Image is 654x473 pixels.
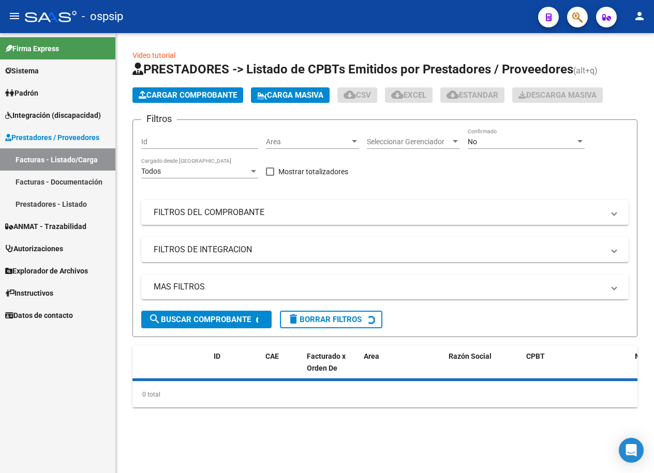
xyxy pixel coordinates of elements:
app-download-masive: Descarga masiva de comprobantes (adjuntos) [512,87,603,103]
mat-icon: menu [8,10,21,22]
button: Estandar [440,87,504,103]
h3: Filtros [141,112,177,126]
span: Borrar Filtros [287,315,362,324]
mat-icon: search [148,313,161,325]
span: CSV [344,90,371,100]
span: PRESTADORES -> Listado de CPBTs Emitidos por Prestadores / Proveedores [132,62,573,77]
span: ID [214,352,220,360]
mat-panel-title: MAS FILTROS [154,281,604,293]
mat-icon: person [633,10,646,22]
span: Carga Masiva [257,90,323,100]
span: Razón Social [449,352,492,360]
span: Padrón [5,87,38,99]
a: Video tutorial [132,51,175,59]
mat-icon: cloud_download [447,88,459,101]
button: Cargar Comprobante [132,87,243,103]
mat-expansion-panel-header: FILTROS DE INTEGRACION [141,237,629,262]
button: EXCEL [385,87,433,103]
span: - ospsip [82,5,123,28]
span: Mostrar totalizadores [278,165,348,178]
span: Todos [141,167,161,175]
div: 0 total [132,382,637,407]
span: Facturado x Orden De [307,352,346,372]
datatable-header-cell: CPBT [522,345,631,391]
span: CAE [265,352,279,360]
span: Firma Express [5,43,59,54]
span: Prestadores / Proveedores [5,132,99,143]
mat-panel-title: FILTROS DE INTEGRACION [154,244,604,255]
mat-icon: delete [287,313,300,325]
div: Open Intercom Messenger [619,438,644,463]
mat-icon: cloud_download [391,88,404,101]
span: (alt+q) [573,66,598,75]
datatable-header-cell: ID [210,345,261,391]
span: Buscar Comprobante [148,315,251,324]
span: Cargar Comprobante [139,90,237,100]
span: Instructivos [5,287,53,299]
span: Area [364,352,379,360]
span: Integración (discapacidad) [5,110,101,121]
datatable-header-cell: Facturado x Orden De [303,345,360,391]
span: No [468,138,477,146]
mat-expansion-panel-header: FILTROS DEL COMPROBANTE [141,200,629,225]
mat-icon: cloud_download [344,88,356,101]
span: Estandar [447,90,498,100]
span: CPBT [526,352,545,360]
button: Borrar Filtros [280,311,382,328]
button: Carga Masiva [251,87,330,103]
datatable-header-cell: Area [360,345,429,391]
span: EXCEL [391,90,426,100]
span: Area [266,138,350,146]
button: Buscar Comprobante [141,311,272,328]
button: Descarga Masiva [512,87,603,103]
mat-expansion-panel-header: MAS FILTROS [141,274,629,299]
datatable-header-cell: CAE [261,345,303,391]
mat-panel-title: FILTROS DEL COMPROBANTE [154,207,604,218]
span: Seleccionar Gerenciador [367,138,451,146]
datatable-header-cell: Razón Social [444,345,522,391]
span: Sistema [5,65,39,77]
span: ANMAT - Trazabilidad [5,221,86,232]
span: Autorizaciones [5,243,63,254]
span: Descarga Masiva [518,90,597,100]
button: CSV [337,87,377,103]
span: Explorador de Archivos [5,265,88,277]
span: Datos de contacto [5,310,73,321]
